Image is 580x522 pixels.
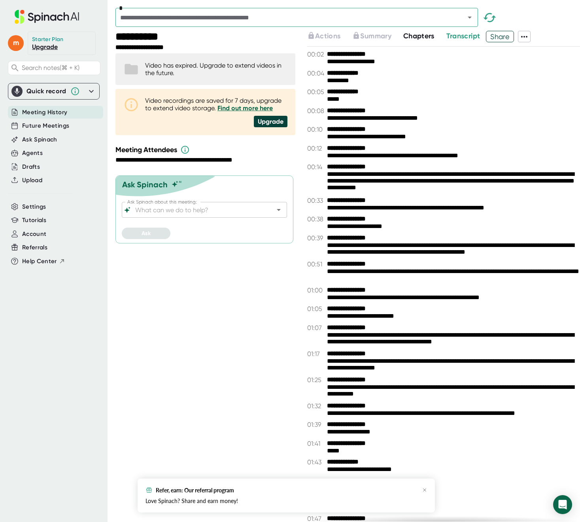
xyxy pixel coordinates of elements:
[486,31,514,42] button: Share
[22,243,47,252] button: Referrals
[22,135,57,144] button: Ask Spinach
[307,145,325,152] span: 00:12
[22,202,46,211] button: Settings
[22,121,69,130] button: Future Meetings
[22,216,46,225] button: Tutorials
[360,32,391,40] span: Summary
[403,31,435,41] button: Chapters
[22,108,67,117] button: Meeting History
[22,257,57,266] span: Help Center
[115,145,297,155] div: Meeting Attendees
[352,31,403,42] div: Upgrade to access
[486,30,514,43] span: Share
[315,32,340,40] span: Actions
[145,97,287,112] div: Video recordings are saved for 7 days, upgrade to extend video storage.
[273,204,284,215] button: Open
[307,376,325,384] span: 01:25
[22,149,43,158] button: Agents
[307,215,325,223] span: 00:38
[8,35,24,51] span: m
[22,176,42,185] button: Upload
[307,286,325,294] span: 01:00
[307,458,325,466] span: 01:43
[307,197,325,204] span: 00:33
[307,126,325,133] span: 00:10
[22,64,79,72] span: Search notes (⌘ + K)
[32,43,58,51] a: Upgrade
[142,230,151,237] span: Ask
[307,477,325,485] span: 01:45
[307,163,325,171] span: 00:14
[122,180,168,189] div: Ask Spinach
[352,31,391,41] button: Summary
[32,36,64,43] div: Starter Plan
[403,32,435,40] span: Chapters
[22,162,40,171] button: Drafts
[307,51,325,58] span: 00:02
[122,228,170,239] button: Ask
[217,104,273,112] a: Find out more here
[307,324,325,332] span: 01:07
[464,12,475,23] button: Open
[307,31,340,41] button: Actions
[26,87,66,95] div: Quick record
[307,88,325,96] span: 00:05
[145,62,287,77] div: Video has expired. Upgrade to extend videos in the future.
[22,230,46,239] button: Account
[307,234,325,242] span: 00:39
[134,204,261,215] input: What can we do to help?
[307,70,325,77] span: 00:04
[254,116,287,127] div: Upgrade
[307,31,352,42] div: Upgrade to access
[307,260,325,268] span: 00:51
[11,83,96,99] div: Quick record
[446,32,480,40] span: Transcript
[307,350,325,358] span: 01:17
[307,305,325,313] span: 01:05
[307,440,325,447] span: 01:41
[307,421,325,428] span: 01:39
[307,107,325,115] span: 00:08
[307,402,325,410] span: 01:32
[446,31,480,41] button: Transcript
[22,257,65,266] button: Help Center
[553,495,572,514] div: Open Intercom Messenger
